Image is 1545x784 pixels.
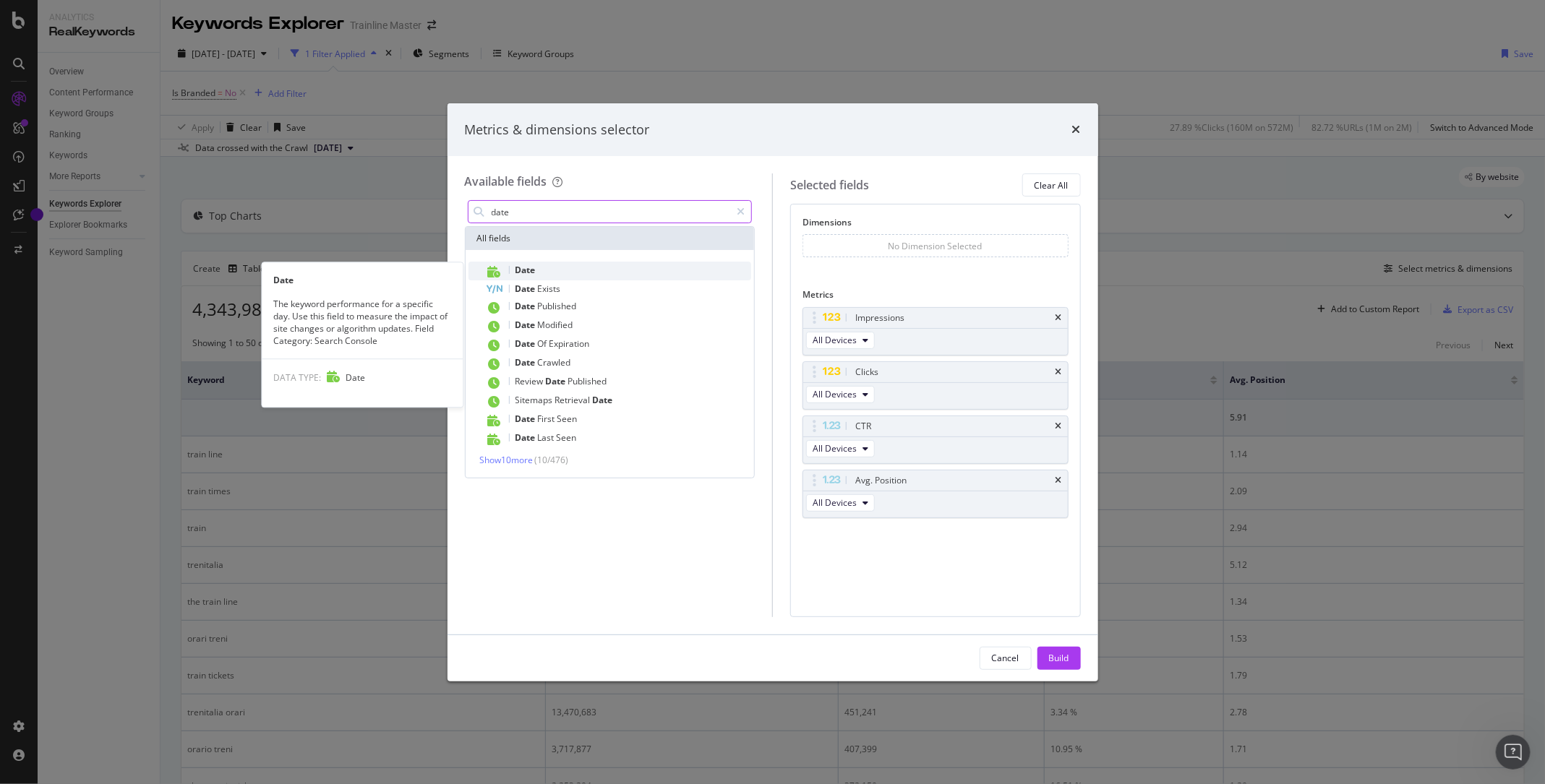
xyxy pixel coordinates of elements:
div: Avg. PositiontimesAll Devices [803,470,1069,518]
button: Clear All [1022,173,1081,197]
span: Show 10 more [480,454,534,466]
div: ClickstimesAll Devices [803,361,1069,410]
span: Modified [538,319,573,331]
span: ( 10 / 476 ) [535,454,569,466]
span: Date [515,264,536,276]
div: Cancel [992,652,1019,664]
div: The keyword performance for a specific day. Use this field to measure the impact of site changes ... [262,298,463,348]
div: modal [448,103,1098,681]
span: All Devices [813,388,857,400]
button: Cancel [980,647,1032,670]
button: All Devices [806,386,875,403]
span: Review [515,375,546,387]
div: Clicks [855,365,878,379]
div: Metrics [803,288,1069,306]
input: Search by field name [490,201,731,223]
span: Expiration [549,337,590,350]
span: Exists [538,283,561,295]
div: All fields [466,227,755,250]
span: Published [538,300,577,312]
span: Date [515,413,538,425]
button: Build [1037,647,1081,670]
div: Date [262,274,463,286]
span: All Devices [813,496,857,509]
div: Build [1049,652,1069,664]
span: Date [515,337,538,350]
span: Date [515,431,538,444]
div: times [1056,368,1062,376]
div: Impressions [855,311,904,325]
span: All Devices [813,334,857,346]
span: All Devices [813,442,857,455]
div: Metrics & dimensions selector [465,121,650,139]
div: times [1056,476,1062,485]
span: Date [546,375,568,387]
div: ImpressionstimesAll Devices [803,307,1069,356]
div: Dimensions [803,216,1069,234]
span: Last [538,431,557,444]
div: No Dimension Selected [889,240,983,252]
div: Avg. Position [855,473,907,488]
span: Date [515,319,538,331]
span: Date [515,283,538,295]
div: Selected fields [790,177,869,194]
div: times [1072,121,1081,139]
span: Published [568,375,607,387]
span: Sitemaps [515,394,555,406]
span: Seen [557,413,578,425]
div: Available fields [465,173,547,189]
span: Seen [557,431,577,444]
div: CTR [855,419,871,434]
span: Of [538,337,549,350]
span: First [538,413,557,425]
div: times [1056,314,1062,322]
div: times [1056,422,1062,431]
button: All Devices [806,440,875,457]
button: All Devices [806,332,875,349]
span: Date [593,394,613,406]
iframe: Intercom live chat [1496,735,1531,770]
div: CTRtimesAll Devices [803,415,1069,464]
span: Crawled [538,356,571,369]
button: All Devices [806,494,875,512]
span: Date [515,300,538,312]
div: Clear All [1035,179,1069,191]
span: Retrieval [555,394,593,406]
span: Date [515,356,538,369]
